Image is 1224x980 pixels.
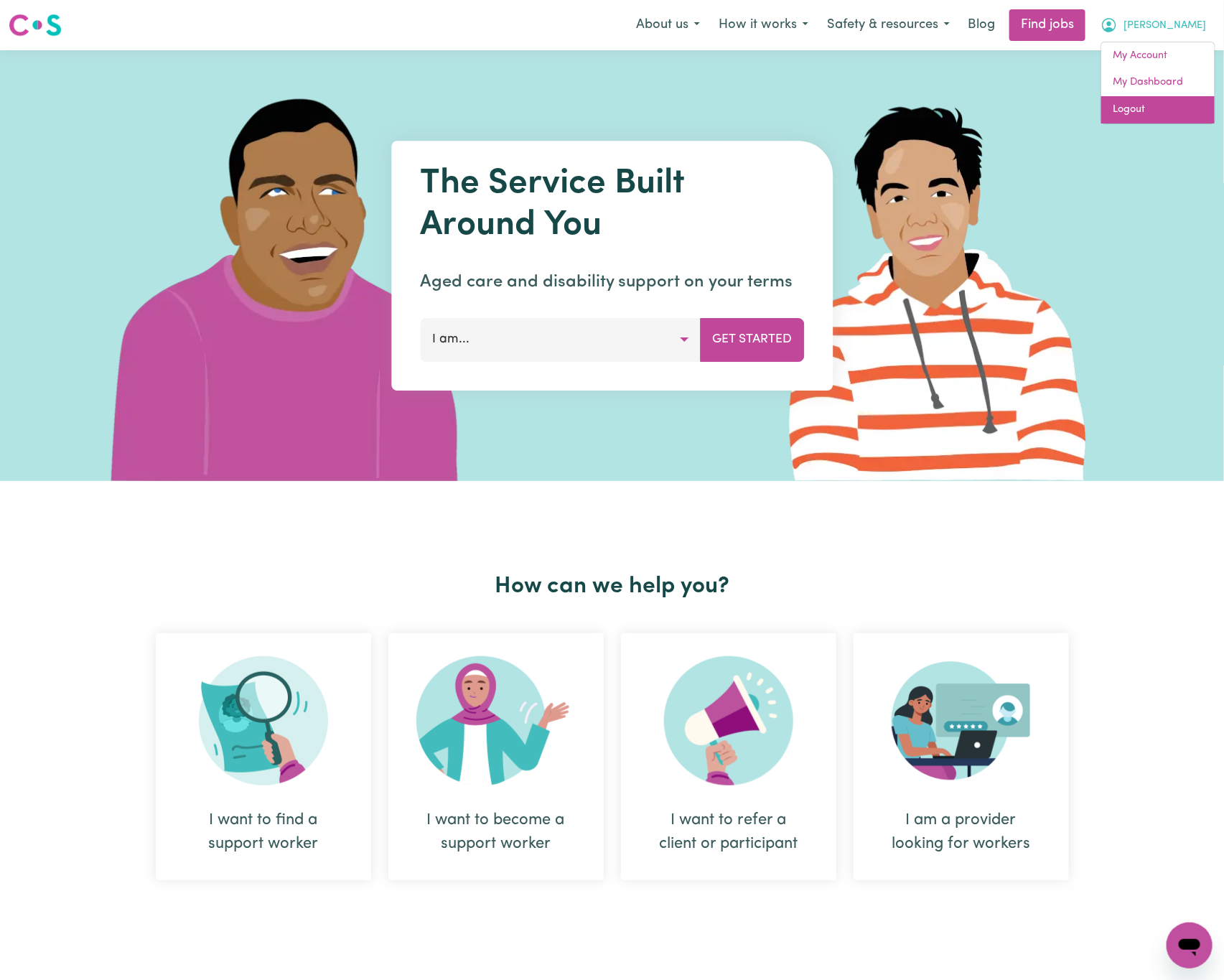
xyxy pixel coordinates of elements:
h2: How can we help you? [147,573,1078,600]
button: Safety & resources [818,10,959,40]
a: My Account [1101,42,1215,70]
div: My Account [1101,42,1215,124]
div: I want to refer a client or participant [655,808,802,856]
img: Refer [664,656,793,785]
h1: The Service Built Around You [420,164,804,246]
div: I want to become a support worker [388,633,604,880]
span: [PERSON_NAME] [1123,18,1206,34]
a: My Dashboard [1101,69,1215,96]
button: How it works [709,10,818,40]
div: I am a provider looking for workers [854,633,1069,880]
img: Become Worker [416,656,576,785]
iframe: Button to launch messaging window [1167,923,1213,969]
a: Careseekers logo [9,9,62,42]
img: Careseekers logo [9,12,62,38]
button: About us [627,10,709,40]
button: Get Started [700,318,804,361]
div: I want to find a support worker [156,633,371,880]
div: I want to refer a client or participant [621,633,836,880]
div: I want to find a support worker [190,808,337,856]
div: I am a provider looking for workers [888,808,1034,856]
button: I am... [420,318,701,361]
div: I want to become a support worker [423,808,569,856]
p: Aged care and disability support on your terms [420,269,804,295]
a: Blog [959,9,1004,41]
a: Logout [1101,96,1215,123]
img: Search [199,656,328,785]
a: Find jobs [1009,9,1085,41]
button: My Account [1091,10,1215,40]
img: Provider [892,656,1031,785]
